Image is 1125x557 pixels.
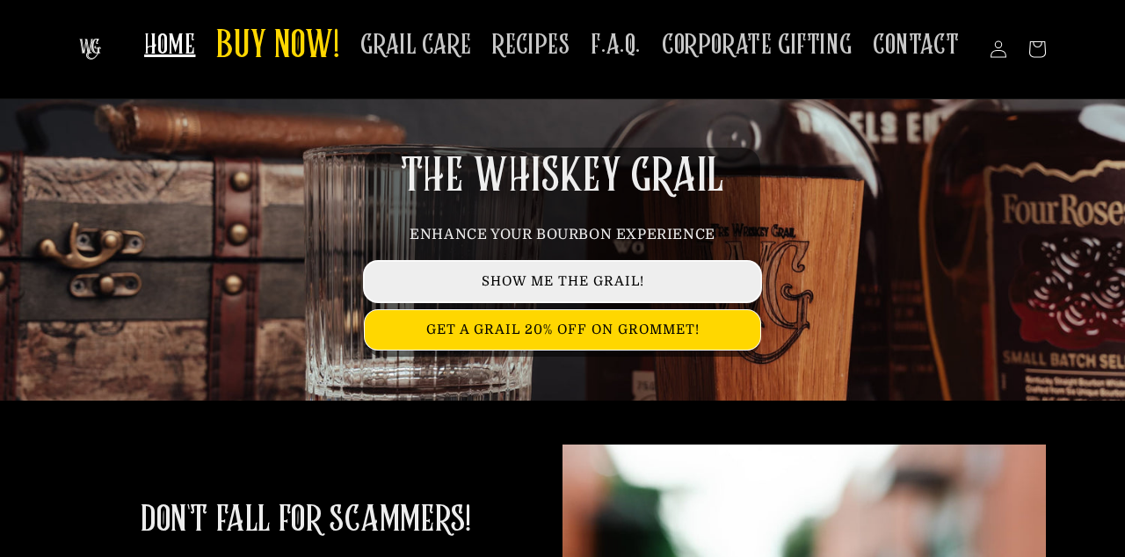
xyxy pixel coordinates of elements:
[134,18,206,73] a: HOME
[144,28,195,62] span: HOME
[862,18,969,73] a: CONTACT
[873,28,959,62] span: CONTACT
[365,310,760,350] a: GET A GRAIL 20% OFF ON GROMMET!
[662,28,852,62] span: CORPORATE GIFTING
[651,18,862,73] a: CORPORATE GIFTING
[492,28,570,62] span: RECIPES
[141,497,470,543] h2: DON'T FALL FOR SCAMMERS!
[360,28,471,62] span: GRAIL CARE
[482,18,580,73] a: RECIPES
[410,227,715,242] span: ENHANCE YOUR BOURBON EXPERIENCE
[401,154,724,199] span: THE WHISKEY GRAIL
[79,39,101,60] img: The Whiskey Grail
[591,28,641,62] span: F.A.Q.
[580,18,651,73] a: F.A.Q.
[216,23,339,71] span: BUY NOW!
[206,12,350,82] a: BUY NOW!
[350,18,482,73] a: GRAIL CARE
[365,262,760,301] a: SHOW ME THE GRAIL!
